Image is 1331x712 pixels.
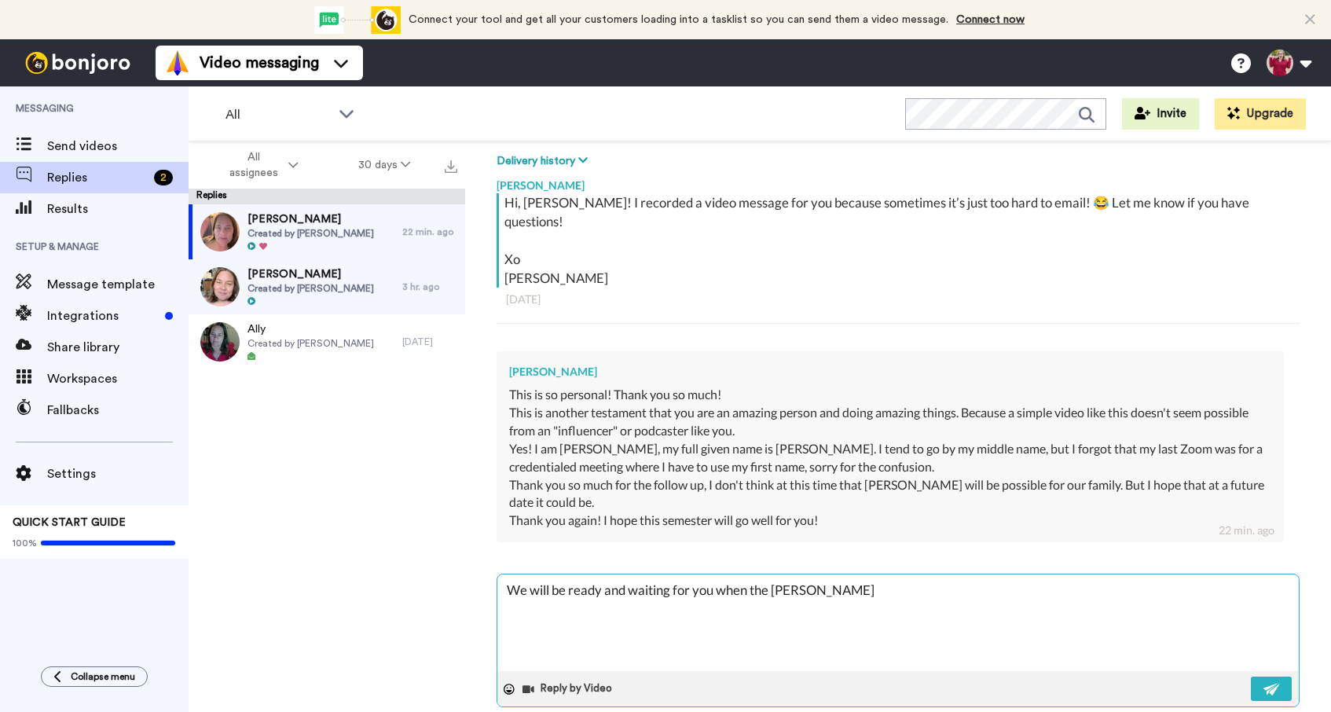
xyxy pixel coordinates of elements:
span: All [225,105,331,124]
textarea: We will be ready and waiting for you when the [PERSON_NAME] [497,574,1299,671]
div: [PERSON_NAME] [497,170,1300,193]
div: 22 min. ago [1219,523,1274,538]
div: [DATE] [402,336,457,348]
img: vm-color.svg [165,50,190,75]
span: Integrations [47,306,159,325]
span: Ally [247,321,374,337]
button: 30 days [328,151,441,179]
img: bj-logo-header-white.svg [19,52,137,74]
span: Workspaces [47,369,189,388]
div: animation [314,6,401,34]
button: Upgrade [1215,98,1306,130]
div: 2 [154,170,173,185]
span: Settings [47,464,189,483]
div: 3 hr. ago [402,281,457,293]
span: 100% [13,537,37,549]
button: Invite [1122,98,1199,130]
span: Fallbacks [47,401,189,420]
img: 5f6937e3-97b8-473e-b560-f50c4553211c-thumb.jpg [200,267,240,306]
span: Created by [PERSON_NAME] [247,337,374,350]
div: Thank you again! I hope this semester will go well for you! [509,512,1271,530]
span: [PERSON_NAME] [247,211,374,227]
a: AllyCreated by [PERSON_NAME][DATE] [189,314,465,369]
div: This is so personal! Thank you so much! This is another testament that you are an amazing person ... [509,386,1271,512]
a: [PERSON_NAME]Created by [PERSON_NAME]3 hr. ago [189,259,465,314]
div: [PERSON_NAME] [509,364,1271,380]
div: Hi, [PERSON_NAME]! I recorded a video message for you because sometimes it’s just too hard to ema... [504,193,1296,288]
div: 22 min. ago [402,226,457,238]
img: d9704f4f-384e-4f34-ae06-9a227477a007-thumb.jpg [200,212,240,251]
span: Message template [47,275,189,294]
div: Replies [189,189,465,204]
span: Connect your tool and get all your customers loading into a tasklist so you can send them a video... [409,14,948,25]
button: Export all results that match these filters now. [440,153,462,177]
button: Collapse menu [41,666,148,687]
span: Share library [47,338,189,357]
button: Delivery history [497,152,592,170]
span: [PERSON_NAME] [247,266,374,282]
button: All assignees [192,143,328,187]
img: send-white.svg [1263,683,1281,695]
span: Replies [47,168,148,187]
span: Video messaging [200,52,319,74]
img: 947c593d-a0d4-433f-9e73-586403346b27-thumb.jpg [200,322,240,362]
span: Collapse menu [71,670,135,683]
a: [PERSON_NAME]Created by [PERSON_NAME]22 min. ago [189,204,465,259]
img: export.svg [445,160,457,173]
span: All assignees [222,149,285,181]
span: Send videos [47,137,189,156]
span: Results [47,200,189,218]
span: Created by [PERSON_NAME] [247,282,374,295]
span: QUICK START GUIDE [13,517,126,528]
div: [DATE] [506,292,1290,307]
button: Reply by Video [521,677,617,701]
a: Connect now [956,14,1025,25]
span: Created by [PERSON_NAME] [247,227,374,240]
